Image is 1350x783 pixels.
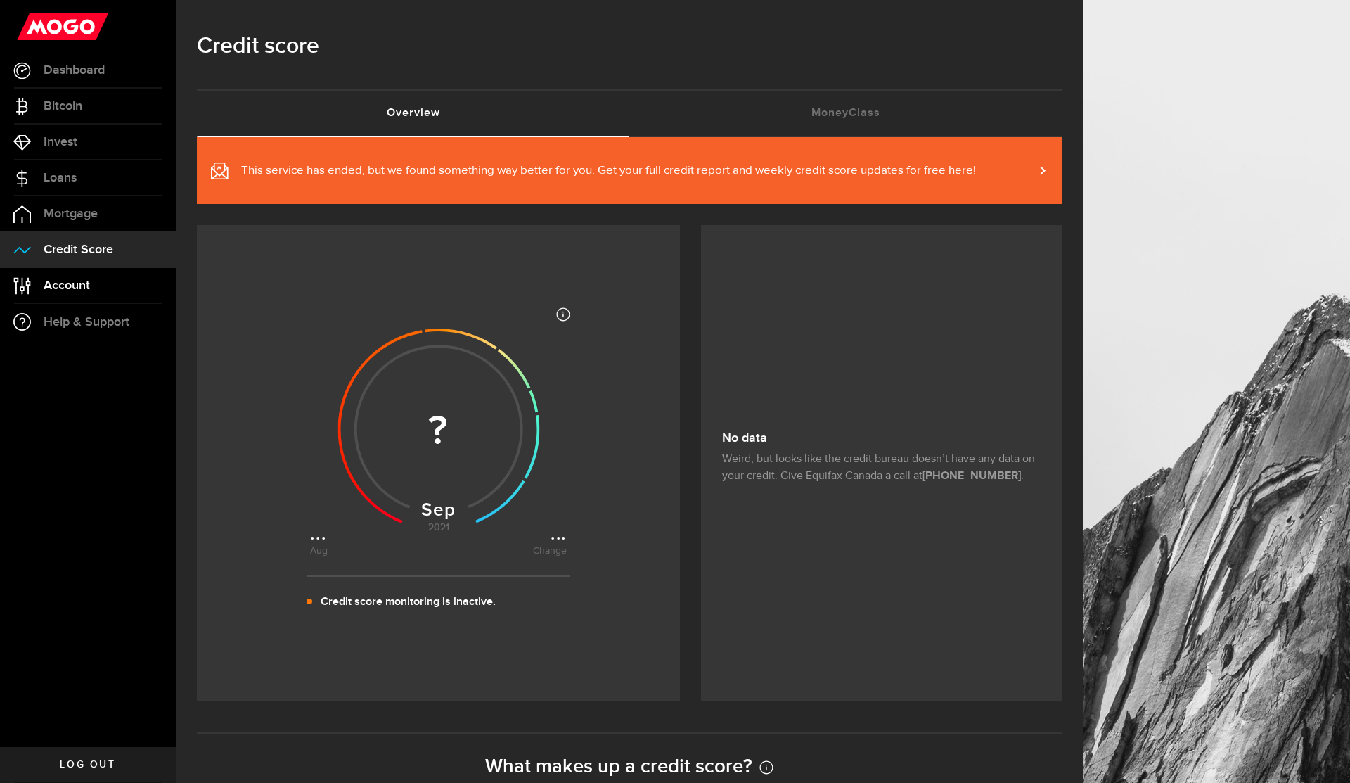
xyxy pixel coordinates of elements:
[922,471,1021,482] strong: [PHONE_NUMBER]
[44,136,77,148] span: Invest
[629,91,1062,136] a: MoneyClass
[60,760,115,770] span: Log out
[722,451,1041,485] p: Weird, but looks like the credit bureau doesn’t have any data on your credit. Give Equifax Canada...
[44,64,105,77] span: Dashboard
[44,172,77,184] span: Loans
[197,755,1062,778] h2: What makes up a credit score?
[197,137,1062,204] a: This service has ended, but we found something way better for you. Get your full credit report an...
[44,100,82,113] span: Bitcoin
[197,91,629,136] a: Overview
[44,316,129,329] span: Help & Support
[44,243,113,256] span: Credit Score
[44,208,98,220] span: Mortgage
[44,279,90,292] span: Account
[321,594,496,611] p: Credit score monitoring is inactive.
[241,163,976,179] span: This service has ended, but we found something way better for you. Get your full credit report an...
[197,89,1062,137] ul: Tabs Navigation
[197,28,1062,65] h1: Credit score
[722,427,1041,450] h3: No data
